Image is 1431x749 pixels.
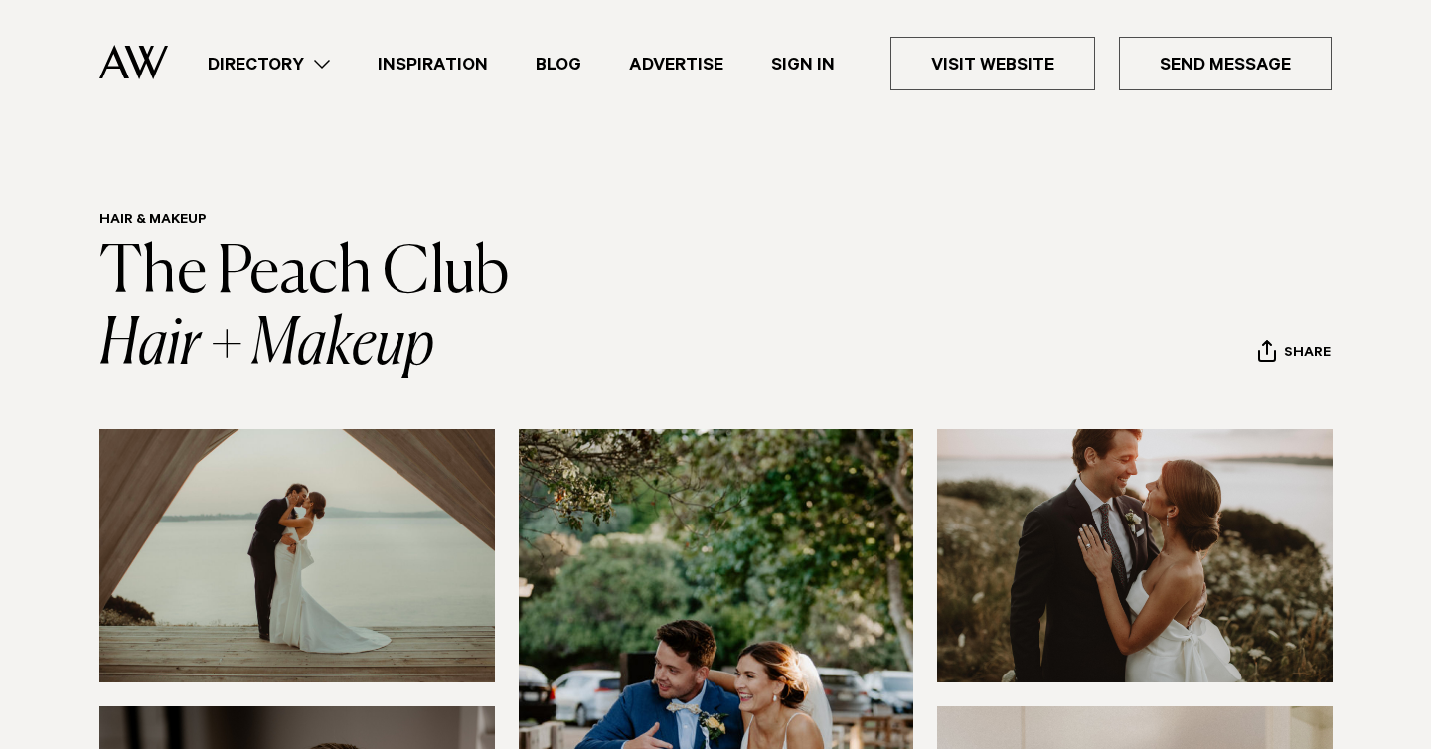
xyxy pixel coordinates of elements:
[605,51,747,77] a: Advertise
[1257,339,1332,369] button: Share
[747,51,859,77] a: Sign In
[1119,37,1332,90] a: Send Message
[99,242,510,377] a: The Peach Club Hair + Makeup
[184,51,354,77] a: Directory
[890,37,1095,90] a: Visit Website
[354,51,512,77] a: Inspiration
[99,213,207,228] a: Hair & Makeup
[99,45,168,79] img: Auckland Weddings Logo
[512,51,605,77] a: Blog
[1284,345,1331,364] span: Share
